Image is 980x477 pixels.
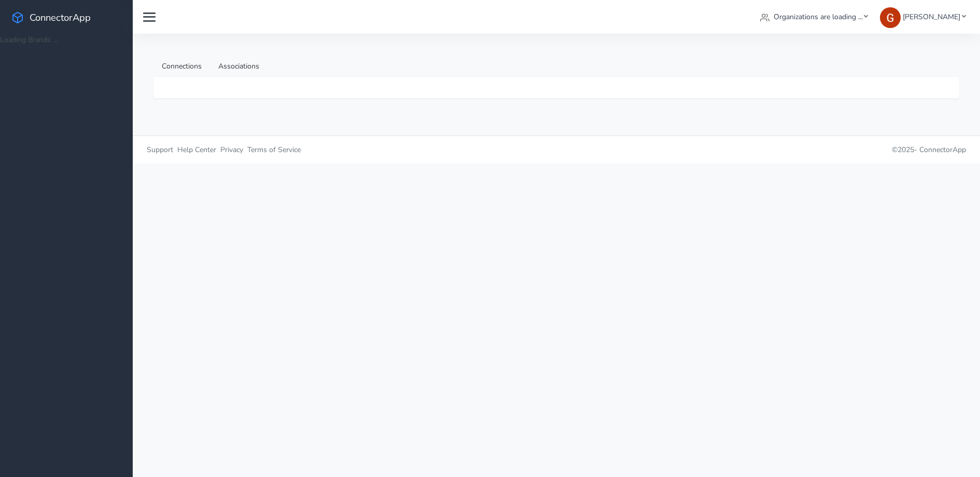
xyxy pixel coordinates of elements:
[876,7,970,26] a: [PERSON_NAME]
[210,54,268,78] a: Associations
[880,7,901,28] img: Greg Clemmons
[147,145,173,155] span: Support
[220,145,243,155] span: Privacy
[30,11,91,24] span: ConnectorApp
[564,144,966,155] p: © 2025 -
[153,54,210,78] a: Connections
[774,12,863,22] span: Organizations are loading ...
[756,7,872,26] a: Organizations are loading ...
[919,145,966,155] span: ConnectorApp
[903,12,960,22] span: [PERSON_NAME]
[177,145,216,155] span: Help Center
[247,145,301,155] span: Terms of Service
